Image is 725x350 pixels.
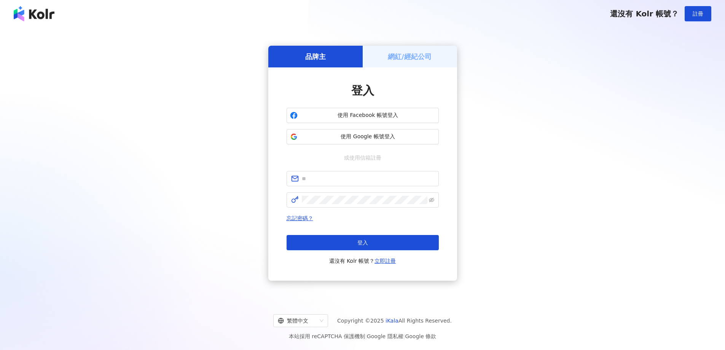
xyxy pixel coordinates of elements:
[337,316,452,325] span: Copyright © 2025 All Rights Reserved.
[386,318,398,324] a: iKala
[685,6,711,21] button: 註冊
[329,256,396,265] span: 還沒有 Kolr 帳號？
[403,333,405,339] span: |
[287,129,439,144] button: 使用 Google 帳號登入
[351,84,374,97] span: 登入
[357,240,368,246] span: 登入
[278,315,317,327] div: 繁體中文
[610,9,679,18] span: 還沒有 Kolr 帳號？
[287,235,439,250] button: 登入
[339,153,387,162] span: 或使用信箱註冊
[693,11,703,17] span: 註冊
[287,108,439,123] button: 使用 Facebook 帳號登入
[374,258,396,264] a: 立即註冊
[388,52,432,61] h5: 網紅/經紀公司
[405,333,436,339] a: Google 條款
[305,52,326,61] h5: 品牌主
[365,333,367,339] span: |
[301,133,435,141] span: 使用 Google 帳號登入
[301,112,435,119] span: 使用 Facebook 帳號登入
[14,6,54,21] img: logo
[287,215,313,221] a: 忘記密碼？
[289,332,436,341] span: 本站採用 reCAPTCHA 保護機制
[429,197,434,203] span: eye-invisible
[367,333,403,339] a: Google 隱私權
